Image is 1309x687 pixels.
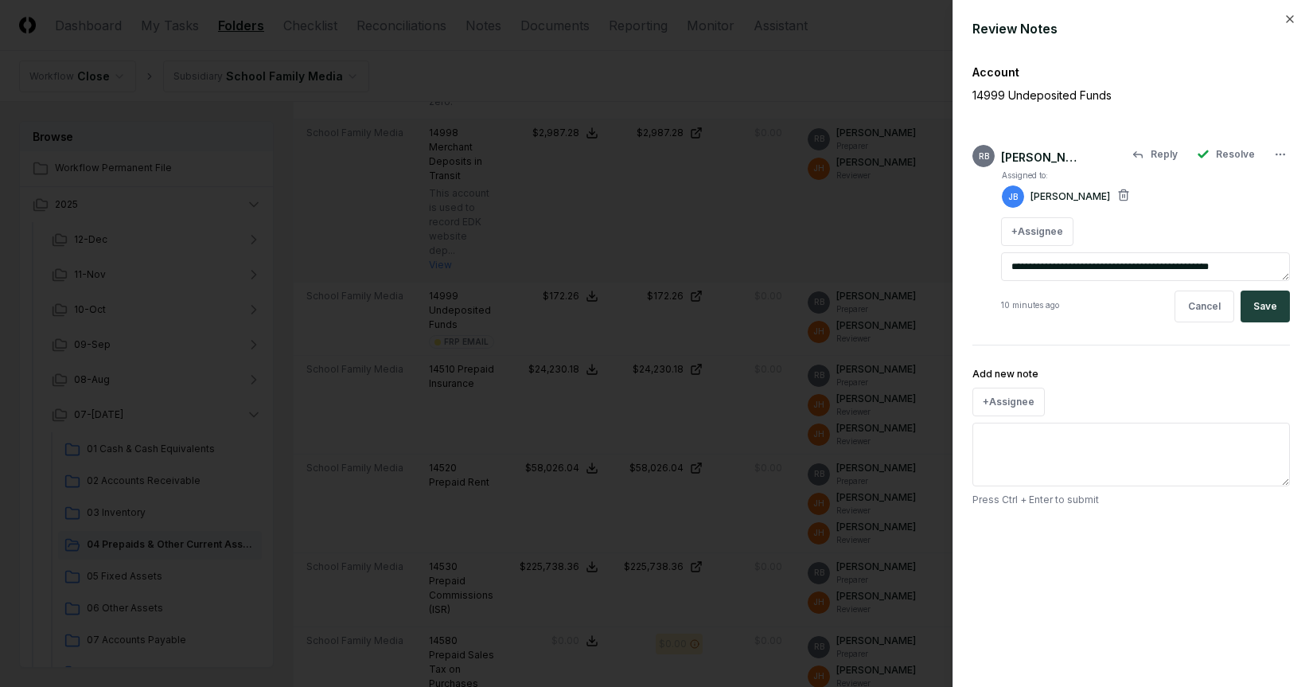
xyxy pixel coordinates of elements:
[1187,140,1264,169] button: Resolve
[972,388,1045,416] button: +Assignee
[1001,299,1059,311] div: 10 minutes ago
[1216,147,1255,162] span: Resolve
[1030,189,1110,204] p: [PERSON_NAME]
[1122,140,1187,169] button: Reply
[972,64,1290,80] div: Account
[1001,217,1073,246] button: +Assignee
[1175,291,1234,322] button: Cancel
[972,19,1290,38] div: Review Notes
[1001,169,1111,182] td: Assigned to:
[1008,191,1018,203] span: JB
[972,368,1038,380] label: Add new note
[972,493,1290,507] p: Press Ctrl + Enter to submit
[1001,149,1081,166] div: [PERSON_NAME]
[1241,291,1290,322] button: Save
[972,87,1235,103] p: 14999 Undeposited Funds
[979,150,989,162] span: RB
